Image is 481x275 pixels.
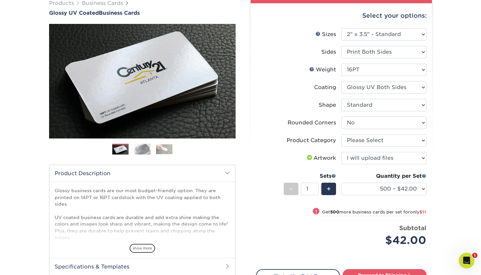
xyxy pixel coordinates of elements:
div: Sizes [315,30,336,38]
div: Weight [309,66,336,74]
div: Select your options: [256,3,427,28]
h2: Product Description [49,165,235,182]
span: 1 [472,253,477,258]
small: Get more business cards per set for [322,210,426,216]
div: Product Category [287,137,336,144]
div: Quantity per Set [341,172,426,180]
span: show more [130,244,155,253]
span: Glossy UV Coated [49,10,99,16]
h1: Business Cards [49,10,236,16]
img: Business Cards 02 [134,143,151,155]
span: $11 [419,210,426,214]
span: - [290,184,293,194]
div: $42.00 [346,232,426,248]
div: Artwork [306,154,336,162]
img: Business Cards 01 [112,141,129,158]
strong: Subtotal [399,224,426,231]
div: Coating [314,83,336,91]
strong: 500 [330,210,339,214]
h2: Specifications & Templates [49,258,235,275]
span: + [327,184,331,194]
p: Glossy business cards are our most budget-friendly option. They are printed on 14PT or 16PT cards... [55,187,230,274]
iframe: Intercom live chat [459,253,474,268]
div: Sides [321,48,336,56]
div: Shape [319,101,336,109]
div: Rounded Corners [288,119,336,127]
span: only [410,210,426,214]
span: ! [315,208,317,215]
a: Glossy UV CoatedBusiness Cards [49,10,236,16]
img: Business Cards 03 [156,144,172,154]
div: Sets [284,172,336,180]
